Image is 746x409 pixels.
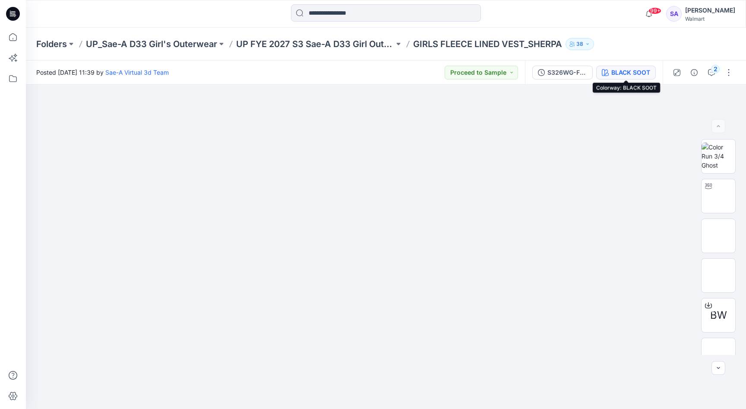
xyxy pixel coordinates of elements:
div: [PERSON_NAME] [685,5,735,16]
a: Sae-A Virtual 3d Team [105,69,169,76]
button: S326WG-FV01_FULL COLORWAYS [532,66,593,79]
button: BLACK SOOT [596,66,656,79]
img: Color Run 3/4 Ghost [702,143,735,170]
p: 38 [576,39,583,49]
span: 99+ [648,7,661,14]
button: 2 [705,66,718,79]
div: 2 [711,65,720,73]
div: BLACK SOOT [611,68,650,77]
button: 38 [566,38,594,50]
div: S326WG-FV01_FULL COLORWAYS [547,68,587,77]
div: Walmart [685,16,735,22]
a: UP_Sae-A D33 Girl's Outerwear [86,38,217,50]
button: Details [687,66,701,79]
div: SA [666,6,682,22]
span: Posted [DATE] 11:39 by [36,68,169,77]
a: UP FYE 2027 S3 Sae-A D33 Girl Outerwear - OZARK TRAIL [236,38,394,50]
a: Folders [36,38,67,50]
p: GIRLS FLEECE LINED VEST_SHERPA [413,38,562,50]
span: BW [710,308,727,323]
